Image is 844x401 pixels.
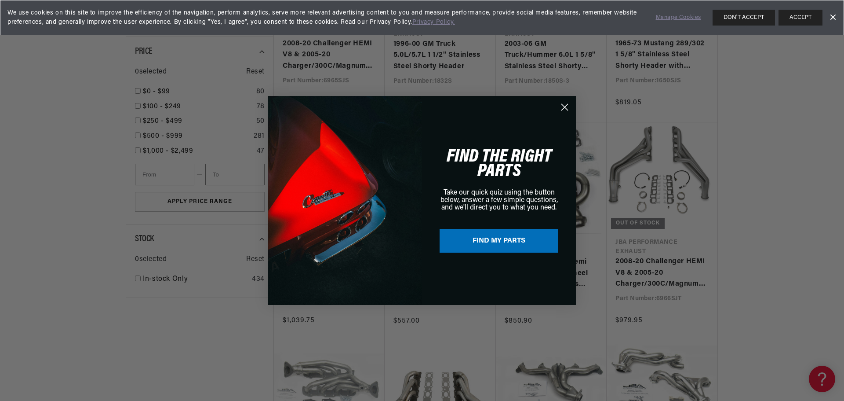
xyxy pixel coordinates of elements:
[779,10,822,26] button: ACCEPT
[440,189,558,211] span: Take our quick quiz using the button below, answer a few simple questions, and we'll direct you t...
[7,8,644,27] span: We use cookies on this site to improve the efficiency of the navigation, perform analytics, serve...
[268,96,422,305] img: 84a38657-11e4-4279-99e0-6f2216139a28.png
[557,99,572,115] button: Close dialog
[412,19,455,26] a: Privacy Policy.
[440,229,558,253] button: FIND MY PARTS
[713,10,775,26] button: DON'T ACCEPT
[656,13,701,22] a: Manage Cookies
[447,147,552,181] span: FIND THE RIGHT PARTS
[826,11,839,24] a: Dismiss Banner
